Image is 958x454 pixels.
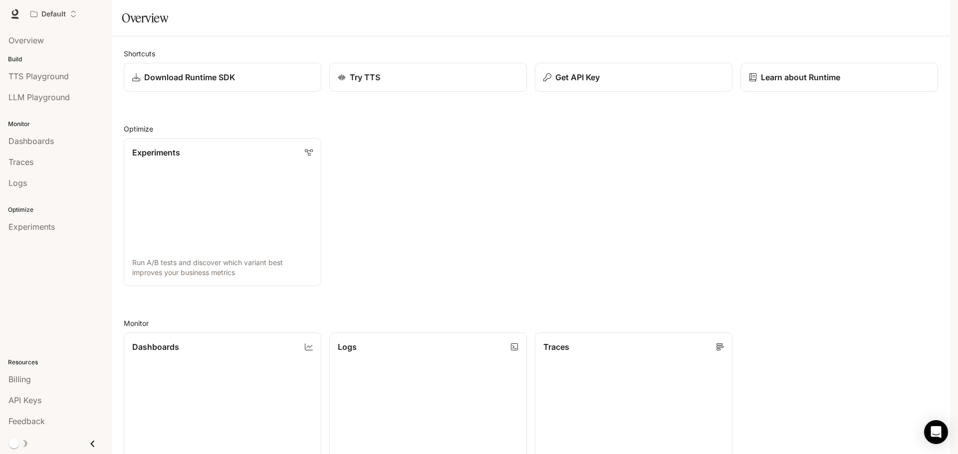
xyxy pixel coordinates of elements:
[41,10,66,18] p: Default
[535,63,732,92] button: Get API Key
[329,63,527,92] a: Try TTS
[740,63,938,92] a: Learn about Runtime
[132,147,180,158] p: Experiments
[132,341,179,353] p: Dashboards
[124,63,321,92] a: Download Runtime SDK
[338,341,357,353] p: Logs
[124,48,938,59] h2: Shortcuts
[543,341,569,353] p: Traces
[350,71,380,83] p: Try TTS
[761,71,840,83] p: Learn about Runtime
[132,258,313,278] p: Run A/B tests and discover which variant best improves your business metrics
[555,71,600,83] p: Get API Key
[124,138,321,286] a: ExperimentsRun A/B tests and discover which variant best improves your business metrics
[144,71,235,83] p: Download Runtime SDK
[924,420,948,444] div: Open Intercom Messenger
[26,4,81,24] button: Open workspace menu
[124,318,938,328] h2: Monitor
[122,8,168,28] h1: Overview
[124,124,938,134] h2: Optimize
